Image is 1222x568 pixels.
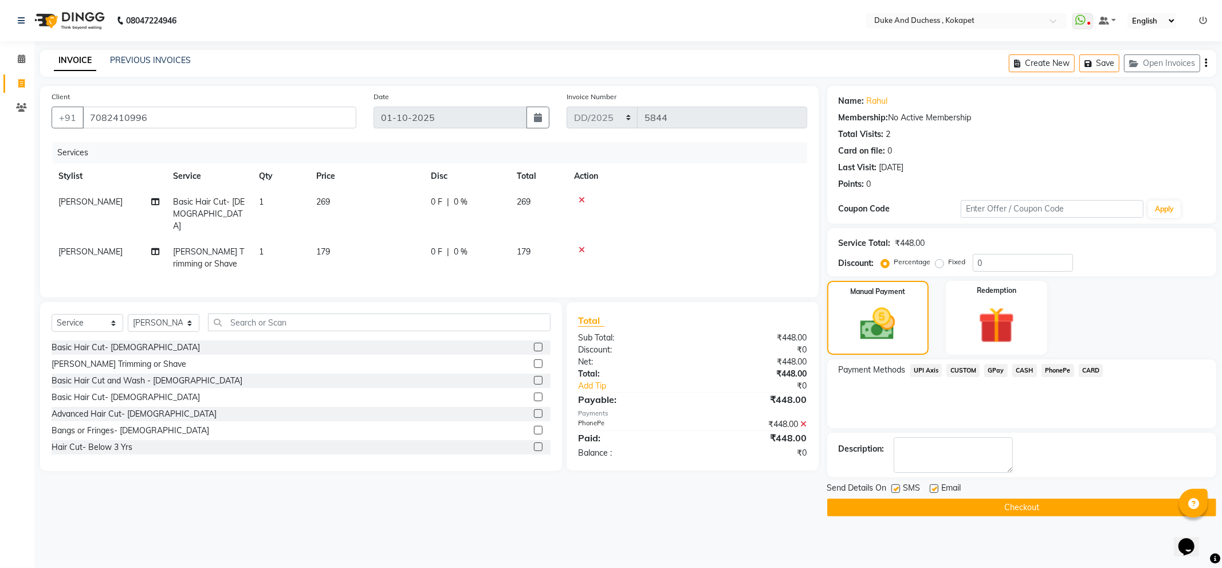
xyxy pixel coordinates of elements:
th: Total [510,163,567,189]
div: Basic Hair Cut- [DEMOGRAPHIC_DATA] [52,342,200,354]
div: Services [53,142,816,163]
label: Redemption [977,285,1016,296]
div: Payable: [569,393,693,406]
span: Email [942,482,961,496]
span: Send Details On [827,482,887,496]
span: 0 % [454,246,467,258]
span: 179 [316,246,330,257]
div: Coupon Code [839,203,961,215]
div: Total: [569,368,693,380]
span: 269 [517,197,531,207]
span: 1 [259,197,264,207]
button: Apply [1148,201,1181,218]
div: Description: [839,443,885,455]
div: [PERSON_NAME] Trimming or Shave [52,358,186,370]
div: Paid: [569,431,693,445]
button: Checkout [827,499,1216,516]
div: 2 [886,128,891,140]
div: Balance : [569,447,693,459]
div: Advanced Hair Cut- [DEMOGRAPHIC_DATA] [52,408,217,420]
span: Basic Hair Cut- [DEMOGRAPHIC_DATA] [173,197,245,231]
a: INVOICE [54,50,96,71]
div: Card on file: [839,145,886,157]
div: Net: [569,356,693,368]
img: _cash.svg [849,304,906,344]
a: Add Tip [569,380,713,392]
label: Fixed [949,257,966,267]
span: CASH [1012,364,1037,377]
span: UPI Axis [910,364,942,377]
button: Open Invoices [1124,54,1200,72]
button: Save [1079,54,1119,72]
img: logo [29,5,108,37]
div: PhonePe [569,418,693,430]
div: 0 [888,145,893,157]
button: Create New [1009,54,1075,72]
div: Sub Total: [569,332,693,344]
div: ₹448.00 [693,368,816,380]
div: ₹0 [693,447,816,459]
span: GPay [984,364,1008,377]
div: Discount: [569,344,693,356]
div: ₹0 [713,380,816,392]
div: [DATE] [879,162,904,174]
span: CARD [1079,364,1103,377]
div: Total Visits: [839,128,884,140]
div: No Active Membership [839,112,1205,124]
div: ₹448.00 [693,431,816,445]
a: PREVIOUS INVOICES [110,55,191,65]
label: Manual Payment [850,287,905,297]
iframe: chat widget [1174,522,1211,557]
div: ₹0 [693,344,816,356]
th: Action [567,163,807,189]
input: Search by Name/Mobile/Email/Code [82,107,356,128]
img: _gift.svg [967,303,1026,348]
span: 269 [316,197,330,207]
span: Total [578,315,604,327]
div: Service Total: [839,237,891,249]
div: Payments [578,409,807,418]
div: 0 [867,178,871,190]
span: [PERSON_NAME] [58,197,123,207]
span: CUSTOM [946,364,980,377]
button: +91 [52,107,84,128]
div: Last Visit: [839,162,877,174]
div: ₹448.00 [693,418,816,430]
span: [PERSON_NAME] [58,246,123,257]
label: Date [374,92,389,102]
span: | [447,196,449,208]
span: 1 [259,246,264,257]
div: ₹448.00 [693,356,816,368]
input: Enter Offer / Coupon Code [961,200,1144,218]
th: Disc [424,163,510,189]
div: Name: [839,95,865,107]
span: [PERSON_NAME] Trimming or Shave [173,246,244,269]
span: PhonePe [1042,364,1074,377]
b: 08047224946 [126,5,176,37]
span: 0 F [431,246,442,258]
input: Search or Scan [208,314,551,331]
th: Stylist [52,163,166,189]
th: Price [309,163,424,189]
span: Payment Methods [839,364,906,376]
div: Points: [839,178,865,190]
div: Hair Cut- Below 3 Yrs [52,441,132,453]
div: ₹448.00 [895,237,925,249]
div: ₹448.00 [693,332,816,344]
span: SMS [903,482,921,496]
label: Percentage [894,257,931,267]
div: Discount: [839,257,874,269]
div: Membership: [839,112,889,124]
span: 0 F [431,196,442,208]
div: Basic Hair Cut and Wash - [DEMOGRAPHIC_DATA] [52,375,242,387]
span: 179 [517,246,531,257]
div: Bangs or Fringes- [DEMOGRAPHIC_DATA] [52,425,209,437]
th: Qty [252,163,309,189]
th: Service [166,163,252,189]
div: Basic Hair Cut- [DEMOGRAPHIC_DATA] [52,391,200,404]
a: Rahul [867,95,888,107]
div: ₹448.00 [693,393,816,406]
span: | [447,246,449,258]
label: Invoice Number [567,92,616,102]
label: Client [52,92,70,102]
